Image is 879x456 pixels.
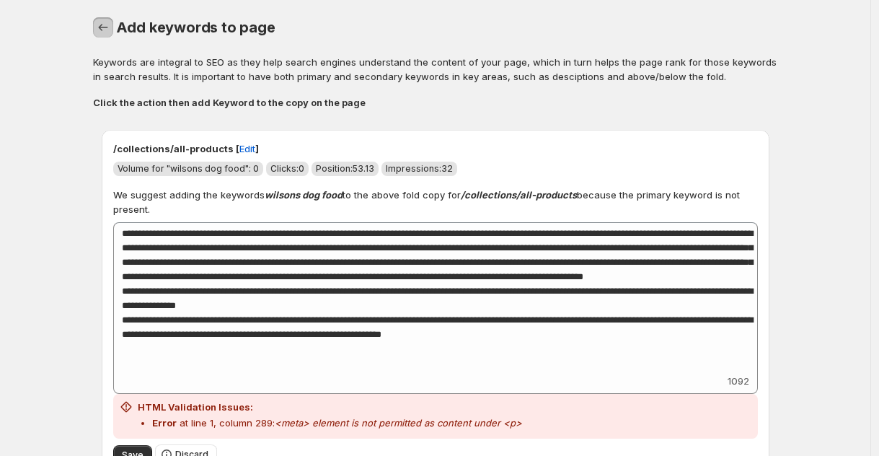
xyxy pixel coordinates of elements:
strong: Error [152,417,177,429]
strong: /collections/all-products [461,189,577,201]
span: Impressions: 32 [386,163,453,174]
span: Volume for "wilsons dog food": 0 [118,163,259,174]
span: Position: 53.13 [316,163,374,174]
p: at line 1, column 289: [152,416,522,430]
strong: wilsons dog food [265,189,343,201]
button: Edit [231,137,264,160]
p: /collections/all-products [ ] [113,141,758,156]
em: <meta> element is not permitted as content under <p> [275,417,522,429]
span: Edit [239,141,255,156]
p: Click the action then add Keyword to the copy on the page [93,95,778,110]
h2: HTML Validation Issues: [138,400,522,414]
p: Keywords are integral to SEO as they help search engines understand the content of your page, whi... [93,55,778,84]
span: Clicks: 0 [270,163,304,174]
p: We suggest adding the keywords to the above fold copy for because the primary keyword is not pres... [113,188,758,216]
span: Add keywords to page [116,19,275,36]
